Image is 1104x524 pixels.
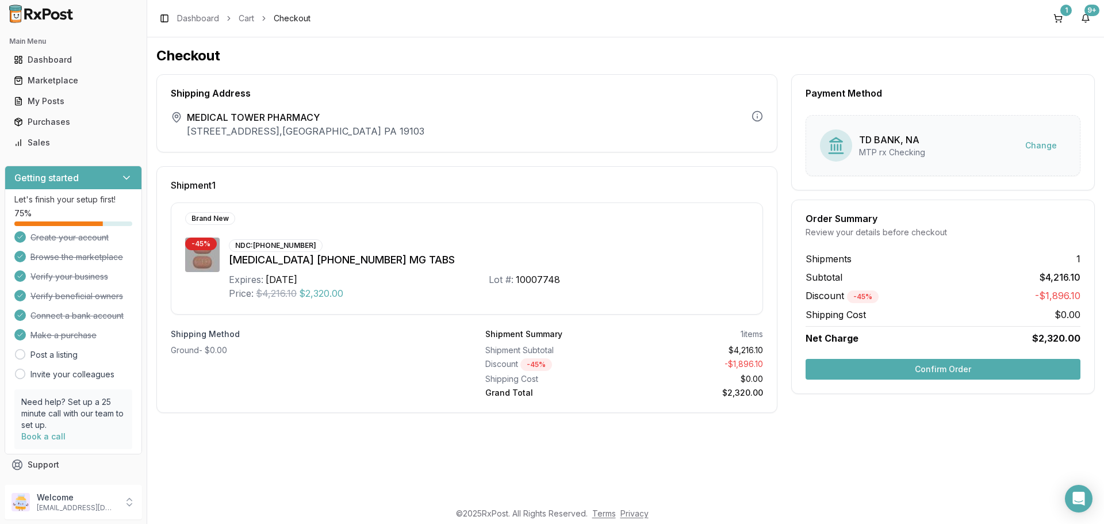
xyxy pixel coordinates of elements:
[30,349,78,361] a: Post a listing
[1049,9,1067,28] button: 1
[629,387,764,399] div: $2,320.00
[806,359,1080,380] button: Confirm Order
[1040,270,1080,284] span: $4,216.10
[30,251,123,263] span: Browse the marketplace
[629,358,764,371] div: - $1,896.10
[806,214,1080,223] div: Order Summary
[485,387,620,399] div: Grand Total
[5,5,78,23] img: RxPost Logo
[37,492,117,503] p: Welcome
[30,232,109,243] span: Create your account
[9,91,137,112] a: My Posts
[171,89,763,98] div: Shipping Address
[5,133,142,152] button: Sales
[5,51,142,69] button: Dashboard
[485,358,620,371] div: Discount
[1076,252,1080,266] span: 1
[256,286,297,300] span: $4,216.10
[185,238,220,272] img: Biktarvy 50-200-25 MG TABS
[9,49,137,70] a: Dashboard
[1055,308,1080,322] span: $0.00
[30,271,108,282] span: Verify your business
[229,252,749,268] div: [MEDICAL_DATA] [PHONE_NUMBER] MG TABS
[21,431,66,441] a: Book a call
[37,503,117,512] p: [EMAIL_ADDRESS][DOMAIN_NAME]
[156,47,1095,65] h1: Checkout
[485,345,620,356] div: Shipment Subtotal
[1032,331,1080,345] span: $2,320.00
[30,330,97,341] span: Make a purchase
[806,227,1080,238] div: Review your details before checkout
[21,396,125,431] p: Need help? Set up a 25 minute call with our team to set up.
[30,310,124,322] span: Connect a bank account
[14,208,32,219] span: 75 %
[1084,5,1099,16] div: 9+
[14,95,133,107] div: My Posts
[239,13,254,24] a: Cart
[1060,5,1072,16] div: 1
[516,273,560,286] div: 10007748
[5,113,142,131] button: Purchases
[9,70,137,91] a: Marketplace
[229,286,254,300] div: Price:
[489,273,513,286] div: Lot #:
[1076,9,1095,28] button: 9+
[806,89,1080,98] div: Payment Method
[274,13,310,24] span: Checkout
[171,328,448,340] label: Shipping Method
[266,273,297,286] div: [DATE]
[806,252,852,266] span: Shipments
[485,373,620,385] div: Shipping Cost
[5,454,142,475] button: Support
[859,147,925,158] div: MTP rx Checking
[806,308,866,322] span: Shipping Cost
[14,194,132,205] p: Let's finish your setup first!
[28,480,67,491] span: Feedback
[187,124,424,138] p: [STREET_ADDRESS] , [GEOGRAPHIC_DATA] PA 19103
[1035,289,1080,303] span: -$1,896.10
[629,345,764,356] div: $4,216.10
[806,332,858,344] span: Net Charge
[14,171,79,185] h3: Getting started
[30,290,123,302] span: Verify beneficial owners
[299,286,343,300] span: $2,320.00
[11,493,30,511] img: User avatar
[30,369,114,380] a: Invite your colleagues
[620,508,649,518] a: Privacy
[171,345,448,356] div: Ground - $0.00
[847,290,879,303] div: - 45 %
[14,137,133,148] div: Sales
[520,358,552,371] div: - 45 %
[171,181,216,190] span: Shipment 1
[859,133,925,147] div: TD BANK, NA
[229,273,263,286] div: Expires:
[5,92,142,110] button: My Posts
[5,71,142,90] button: Marketplace
[5,475,142,496] button: Feedback
[177,13,310,24] nav: breadcrumb
[14,116,133,128] div: Purchases
[14,54,133,66] div: Dashboard
[806,270,842,284] span: Subtotal
[741,328,763,340] div: 1 items
[1016,135,1066,156] button: Change
[185,212,235,225] div: Brand New
[187,110,424,124] span: MEDICAL TOWER PHARMACY
[9,132,137,153] a: Sales
[1065,485,1092,512] div: Open Intercom Messenger
[185,238,217,250] div: - 45 %
[9,37,137,46] h2: Main Menu
[229,239,323,252] div: NDC: [PHONE_NUMBER]
[177,13,219,24] a: Dashboard
[14,75,133,86] div: Marketplace
[592,508,616,518] a: Terms
[629,373,764,385] div: $0.00
[806,290,879,301] span: Discount
[485,328,562,340] div: Shipment Summary
[9,112,137,132] a: Purchases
